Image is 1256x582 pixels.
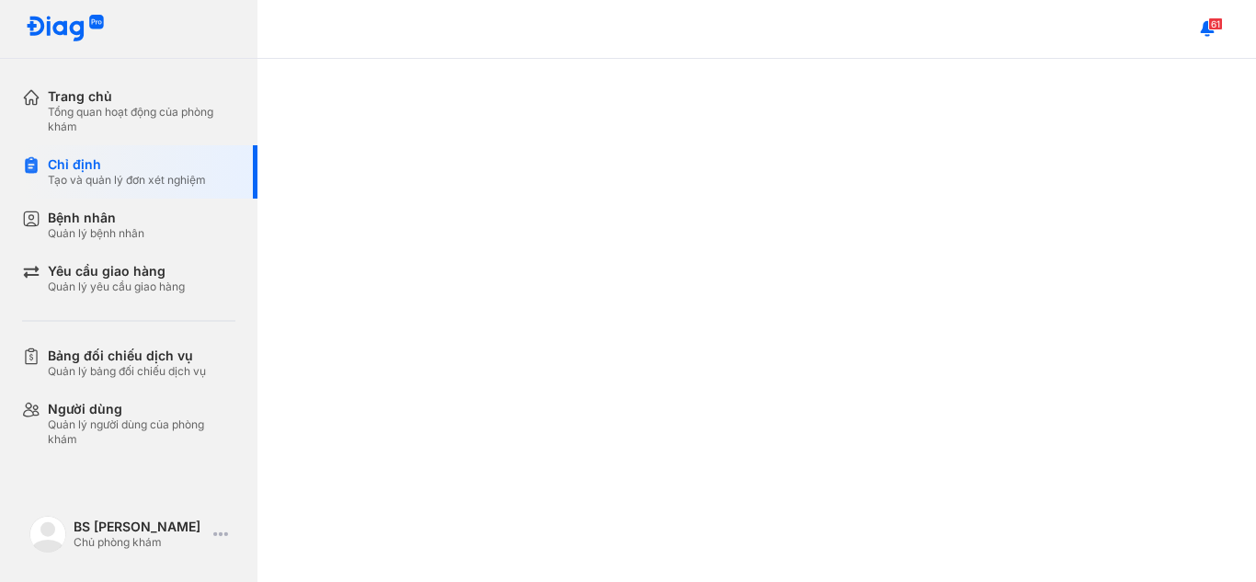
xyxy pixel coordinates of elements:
[48,401,235,417] div: Người dùng
[48,280,185,294] div: Quản lý yêu cầu giao hàng
[74,519,206,535] div: BS [PERSON_NAME]
[1208,17,1223,30] span: 61
[48,263,185,280] div: Yêu cầu giao hàng
[74,535,206,550] div: Chủ phòng khám
[48,156,206,173] div: Chỉ định
[48,348,206,364] div: Bảng đối chiếu dịch vụ
[29,516,66,553] img: logo
[48,417,235,447] div: Quản lý người dùng của phòng khám
[48,364,206,379] div: Quản lý bảng đối chiếu dịch vụ
[26,15,105,43] img: logo
[48,210,144,226] div: Bệnh nhân
[48,226,144,241] div: Quản lý bệnh nhân
[48,173,206,188] div: Tạo và quản lý đơn xét nghiệm
[48,88,235,105] div: Trang chủ
[48,105,235,134] div: Tổng quan hoạt động của phòng khám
